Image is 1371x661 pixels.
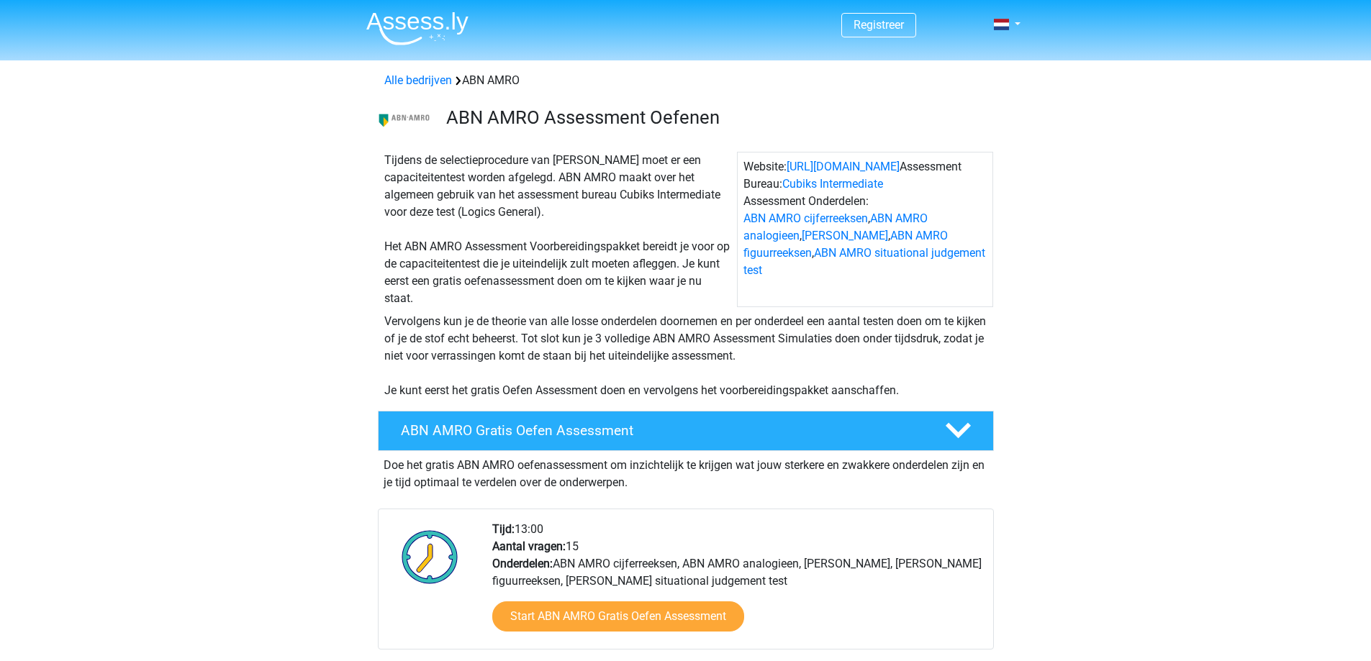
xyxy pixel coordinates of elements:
img: Klok [394,521,466,593]
b: Aantal vragen: [492,539,566,553]
a: ABN AMRO cijferreeksen [743,211,868,225]
div: Doe het gratis ABN AMRO oefenassessment om inzichtelijk te krijgen wat jouw sterkere en zwakkere ... [378,451,994,491]
div: 13:00 15 ABN AMRO cijferreeksen, ABN AMRO analogieen, [PERSON_NAME], [PERSON_NAME] figuurreeksen,... [481,521,992,649]
a: Start ABN AMRO Gratis Oefen Assessment [492,601,744,632]
div: Website: Assessment Bureau: Assessment Onderdelen: , , , , [737,152,993,307]
a: Cubiks Intermediate [782,177,883,191]
div: Tijdens de selectieprocedure van [PERSON_NAME] moet er een capaciteitentest worden afgelegd. ABN ... [379,152,737,307]
a: ABN AMRO Gratis Oefen Assessment [372,411,1000,451]
h4: ABN AMRO Gratis Oefen Assessment [401,422,922,439]
a: ABN AMRO situational judgement test [743,246,985,277]
b: Tijd: [492,522,515,536]
h3: ABN AMRO Assessment Oefenen [446,106,982,129]
a: [URL][DOMAIN_NAME] [787,160,900,173]
a: Alle bedrijven [384,73,452,87]
a: Registreer [854,18,904,32]
b: Onderdelen: [492,557,553,570]
a: ABN AMRO analogieen [743,211,928,242]
a: [PERSON_NAME] [802,229,888,242]
a: ABN AMRO figuurreeksen [743,229,948,260]
div: ABN AMRO [379,72,993,89]
div: Vervolgens kun je de theorie van alle losse onderdelen doornemen en per onderdeel een aantal test... [379,313,993,399]
img: Assessly [366,12,469,45]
